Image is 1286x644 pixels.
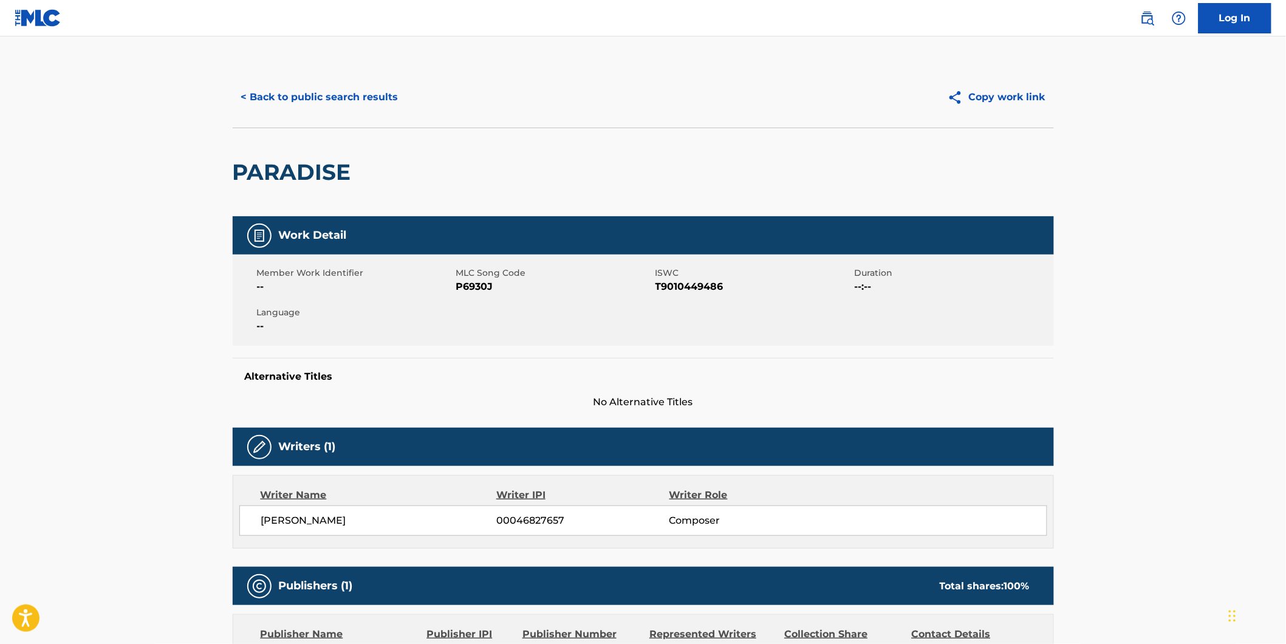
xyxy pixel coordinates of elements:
span: Composer [669,513,827,528]
h5: Alternative Titles [245,371,1042,383]
h5: Writers (1) [279,440,336,454]
div: Contact Details [912,627,1030,642]
span: Language [257,306,453,319]
img: help [1172,11,1186,26]
h2: PARADISE [233,159,357,186]
div: Total shares: [940,579,1030,594]
a: Log In [1199,3,1271,33]
button: Copy work link [939,82,1054,112]
span: MLC Song Code [456,267,652,279]
img: Copy work link [948,90,969,105]
div: Help [1167,6,1191,30]
button: < Back to public search results [233,82,407,112]
span: No Alternative Titles [233,395,1054,409]
div: Writer Name [261,488,497,502]
span: P6930J [456,279,652,294]
span: ISWC [655,267,852,279]
div: Collection Share [784,627,902,642]
img: MLC Logo [15,9,61,27]
span: --:-- [855,279,1051,294]
div: Represented Writers [649,627,775,642]
div: Writer Role [669,488,827,502]
div: Drag [1229,598,1236,634]
span: Member Work Identifier [257,267,453,279]
span: 100 % [1004,580,1030,592]
div: Publisher Number [522,627,640,642]
iframe: Chat Widget [1225,586,1286,644]
img: Writers [252,440,267,454]
span: [PERSON_NAME] [261,513,497,528]
div: Writer IPI [496,488,669,502]
img: Publishers [252,579,267,594]
h5: Work Detail [279,228,347,242]
span: -- [257,279,453,294]
img: Work Detail [252,228,267,243]
div: Publisher Name [261,627,418,642]
span: -- [257,319,453,334]
span: T9010449486 [655,279,852,294]
img: search [1140,11,1155,26]
a: Public Search [1135,6,1160,30]
h5: Publishers (1) [279,579,353,593]
div: Publisher IPI [427,627,513,642]
span: Duration [855,267,1051,279]
span: 00046827657 [496,513,669,528]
